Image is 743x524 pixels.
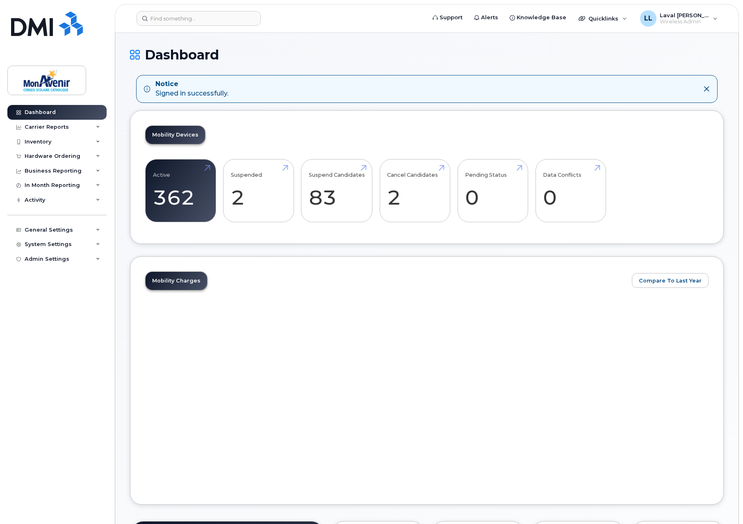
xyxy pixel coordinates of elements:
[639,277,702,285] span: Compare To Last Year
[155,80,228,98] div: Signed in successfully.
[155,80,228,89] strong: Notice
[146,126,205,144] a: Mobility Devices
[387,164,442,218] a: Cancel Candidates 2
[543,164,598,218] a: Data Conflicts 0
[153,164,208,218] a: Active 362
[130,48,724,62] h1: Dashboard
[146,272,207,290] a: Mobility Charges
[465,164,520,218] a: Pending Status 0
[309,164,365,218] a: Suspend Candidates 83
[632,273,709,288] button: Compare To Last Year
[231,164,286,218] a: Suspended 2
